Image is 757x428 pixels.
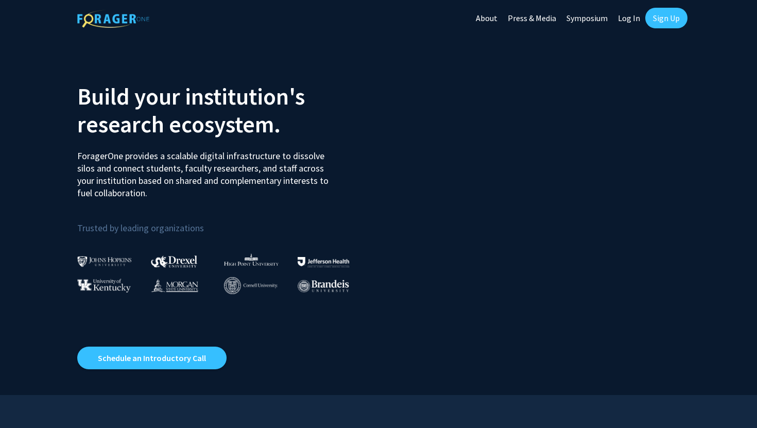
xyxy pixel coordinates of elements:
img: Drexel University [151,255,197,267]
h2: Build your institution's research ecosystem. [77,82,371,138]
img: ForagerOne Logo [77,10,149,28]
p: Trusted by leading organizations [77,208,371,236]
p: ForagerOne provides a scalable digital infrastructure to dissolve silos and connect students, fac... [77,142,336,199]
img: Cornell University [224,277,278,294]
img: Brandeis University [298,280,349,293]
img: Johns Hopkins University [77,256,132,267]
img: University of Kentucky [77,279,131,293]
a: Opens in a new tab [77,347,227,369]
a: Sign Up [645,8,687,28]
img: High Point University [224,253,279,266]
img: Thomas Jefferson University [298,257,349,267]
img: Morgan State University [151,279,198,292]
